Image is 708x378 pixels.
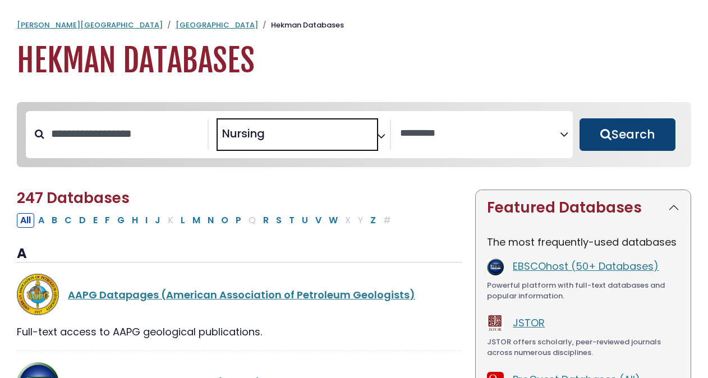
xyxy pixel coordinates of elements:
[35,213,48,228] button: Filter Results A
[176,20,258,30] a: [GEOGRAPHIC_DATA]
[61,213,75,228] button: Filter Results C
[218,125,265,142] li: Nursing
[128,213,141,228] button: Filter Results H
[68,288,415,302] a: AAPG Datapages (American Association of Petroleum Geologists)
[273,213,285,228] button: Filter Results S
[90,213,101,228] button: Filter Results E
[17,20,163,30] a: [PERSON_NAME][GEOGRAPHIC_DATA]
[48,213,61,228] button: Filter Results B
[17,42,691,80] h1: Hekman Databases
[487,280,679,302] div: Powerful platform with full-text databases and popular information.
[76,213,89,228] button: Filter Results D
[286,213,298,228] button: Filter Results T
[17,20,691,31] nav: breadcrumb
[222,125,265,142] span: Nursing
[258,20,344,31] li: Hekman Databases
[17,246,462,262] h3: A
[513,316,545,330] a: JSTOR
[260,213,272,228] button: Filter Results R
[102,213,113,228] button: Filter Results F
[487,336,679,358] div: JSTOR offers scholarly, peer-reviewed journals across numerous disciplines.
[325,213,341,228] button: Filter Results W
[17,102,691,167] nav: Search filters
[580,118,675,151] button: Submit for Search Results
[267,131,275,143] textarea: Search
[487,234,679,250] p: The most frequently-used databases
[17,213,34,228] button: All
[312,213,325,228] button: Filter Results V
[142,213,151,228] button: Filter Results I
[204,213,217,228] button: Filter Results N
[218,213,232,228] button: Filter Results O
[44,125,208,143] input: Search database by title or keyword
[17,213,396,227] div: Alpha-list to filter by first letter of database name
[17,188,130,208] span: 247 Databases
[298,213,311,228] button: Filter Results U
[151,213,164,228] button: Filter Results J
[400,128,560,140] textarea: Search
[513,259,659,273] a: EBSCOhost (50+ Databases)
[114,213,128,228] button: Filter Results G
[476,190,691,225] button: Featured Databases
[177,213,189,228] button: Filter Results L
[232,213,245,228] button: Filter Results P
[17,324,462,339] div: Full-text access to AAPG geological publications.
[367,213,379,228] button: Filter Results Z
[189,213,204,228] button: Filter Results M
